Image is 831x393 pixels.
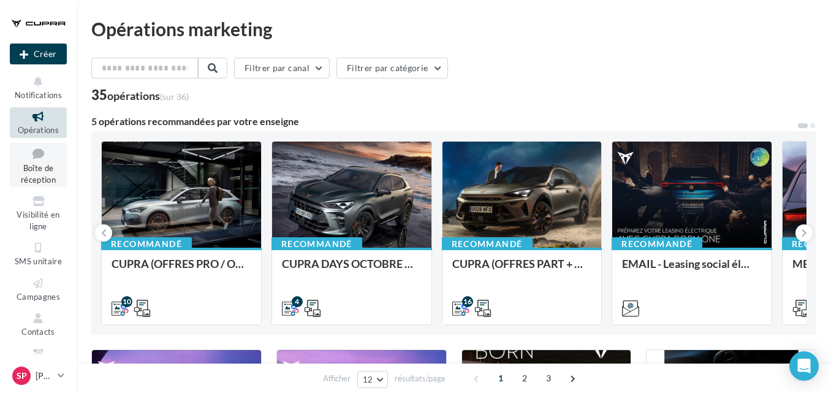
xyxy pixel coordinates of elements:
a: Visibilité en ligne [10,192,67,234]
div: Recommandé [612,237,702,251]
button: 12 [357,371,389,388]
span: Visibilité en ligne [17,210,59,231]
span: 2 [515,368,534,388]
span: Campagnes [17,292,60,302]
div: CUPRA (OFFRES PRO / OCT) - SOCIAL MEDIA [112,258,251,282]
div: 4 [292,296,303,307]
span: 3 [539,368,558,388]
div: Recommandé [101,237,192,251]
p: [PERSON_NAME] [36,370,53,382]
span: 1 [491,368,510,388]
div: Opérations marketing [91,20,816,38]
button: Filtrer par catégorie [336,58,448,78]
div: 35 [91,88,189,102]
span: Sp [17,370,27,382]
span: résultats/page [395,373,446,384]
span: Contacts [21,327,55,337]
span: Notifications [15,90,62,100]
span: (sur 36) [160,91,189,102]
span: Boîte de réception [21,163,56,185]
span: Afficher [323,373,351,384]
div: EMAIL - Leasing social électrique - CUPRA Born One [622,258,762,282]
div: 5 opérations recommandées par votre enseigne [91,116,797,126]
a: SMS unitaire [10,238,67,269]
span: 12 [363,375,373,384]
div: CUPRA DAYS OCTOBRE - SOME [282,258,422,282]
div: Nouvelle campagne [10,44,67,64]
button: Notifications [10,72,67,102]
div: Recommandé [442,237,533,251]
button: Créer [10,44,67,64]
a: Boîte de réception [10,143,67,188]
span: Opérations [18,125,59,135]
div: Recommandé [271,237,362,251]
div: 16 [462,296,473,307]
div: Open Intercom Messenger [789,351,819,381]
a: Sp [PERSON_NAME] [10,364,67,387]
a: Contacts [10,309,67,339]
span: SMS unitaire [15,256,62,266]
button: Filtrer par canal [234,58,330,78]
a: Campagnes [10,274,67,304]
div: opérations [107,90,189,101]
div: CUPRA (OFFRES PART + USP / OCT) - SOCIAL MEDIA [452,258,592,282]
a: Opérations [10,107,67,137]
a: Médiathèque [10,345,67,375]
div: 10 [121,296,132,307]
